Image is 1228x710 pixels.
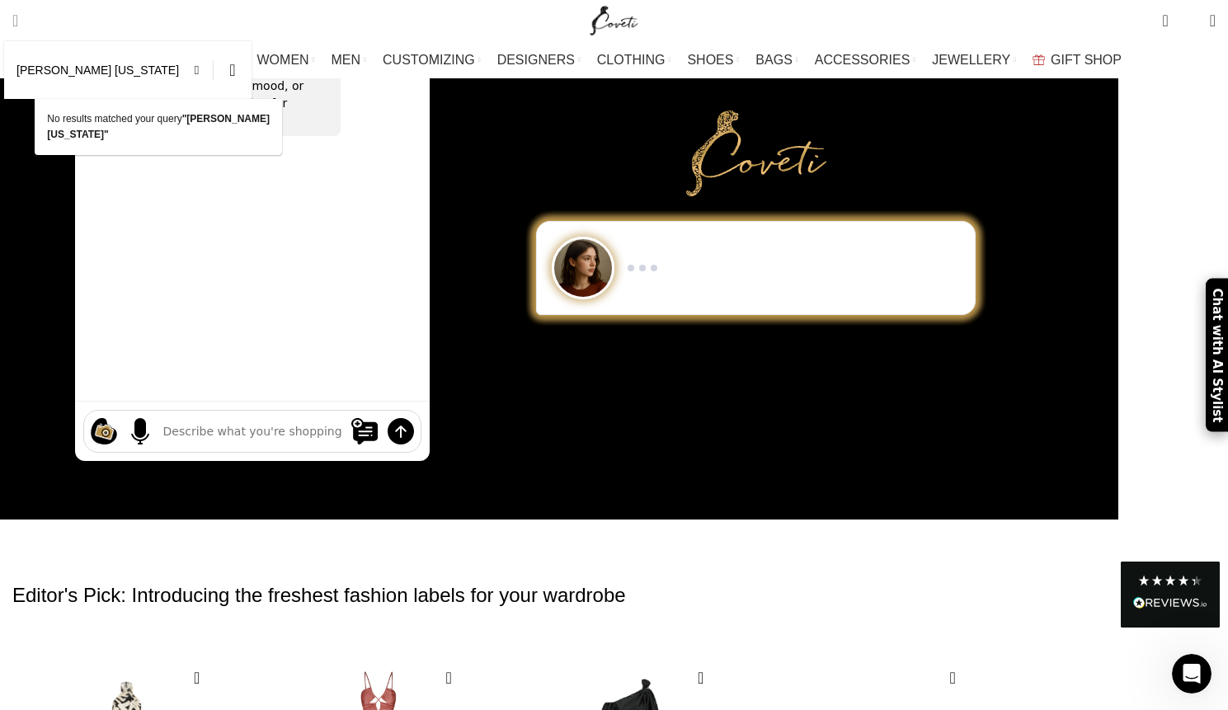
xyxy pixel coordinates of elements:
span: JEWELLERY [932,52,1010,68]
div: No results matched your query [35,99,282,155]
a: 0 [1154,4,1176,37]
div: My Wishlist [1181,4,1197,37]
span: WOMEN [257,52,309,68]
a: Quick view [943,668,963,689]
a: WOMEN [257,44,315,77]
img: GiftBag [1033,54,1045,65]
span: SHOES [687,52,733,68]
img: Primary Gold [686,110,826,196]
span: ACCESSORIES [815,52,910,68]
a: Site logo [586,12,642,26]
span: 0 [1164,8,1176,21]
span: BAGS [755,52,792,68]
span: 0 [1184,16,1197,29]
span: DESIGNERS [497,52,575,68]
a: GIFT SHOP [1033,44,1122,77]
a: CUSTOMIZING [383,44,481,77]
a: DESIGNERS [497,44,581,77]
a: SHOES [687,44,739,77]
a: MEN [332,44,366,77]
span: CUSTOMIZING [383,52,475,68]
a: Quick view [186,668,207,689]
img: REVIEWS.io [1133,597,1207,609]
h2: Editor's Pick: Introducing the freshest fashion labels for your wardrobe [12,548,1216,642]
a: BAGS [755,44,797,77]
div: Main navigation [4,44,1224,77]
div: 4.28 Stars [1137,574,1203,587]
span: CLOTHING [597,52,666,68]
a: Search [4,4,26,37]
a: ACCESSORIES [815,44,916,77]
span: MEN [332,52,361,68]
div: Read All Reviews [1133,594,1207,615]
input: Search [4,41,252,99]
a: Quick view [690,668,711,689]
a: Quick view [439,668,459,689]
a: CLOTHING [597,44,671,77]
div: Read All Reviews [1121,562,1220,628]
div: Chat to Shop demo [525,221,987,315]
a: JEWELLERY [932,44,1016,77]
span: GIFT SHOP [1051,52,1122,68]
iframe: Intercom live chat [1172,654,1212,694]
